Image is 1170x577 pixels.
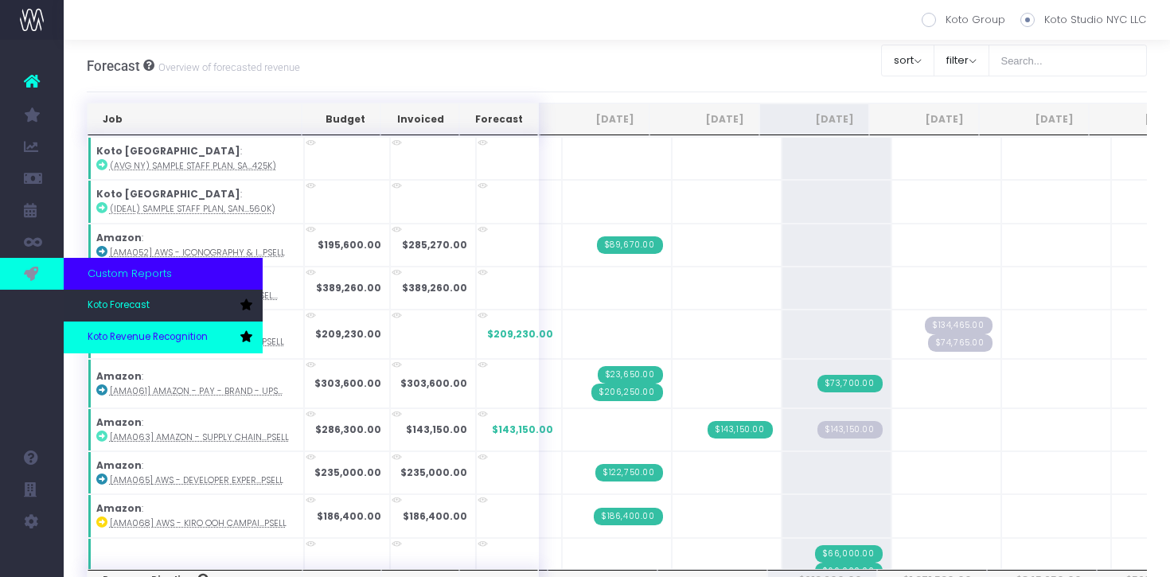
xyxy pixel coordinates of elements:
[96,187,240,201] strong: Koto [GEOGRAPHIC_DATA]
[597,236,663,254] span: Streamtime Invoice: 309 – [AMA052] AWS Iconography & Illustration
[88,359,304,408] td: :
[87,58,140,74] span: Forecast
[815,545,883,563] span: Streamtime Invoice: 340 – [AMA071] Amazon - Together - Brand - Upsell
[595,464,663,481] span: Streamtime Invoice: 318 – [AMA065] Amazon - Developer Experience Graphics - Brand - Upsell - 2
[316,281,381,294] strong: $389,260.00
[88,137,304,180] td: :
[96,144,240,158] strong: Koto [GEOGRAPHIC_DATA]
[759,103,869,135] th: Sep 25: activate to sort column ascending
[649,103,759,135] th: Aug 25: activate to sort column ascending
[487,327,553,341] span: $209,230.00
[96,231,142,244] strong: Amazon
[708,421,773,439] span: Streamtime Invoice: 322 – [AMA063] Amazon - Supply Chain Services - Brand - Upsell - 1
[594,508,663,525] span: Streamtime Invoice: 323 – [AMA068] AWS - OOH Campaign - Campaign - Upsell
[110,431,289,443] abbr: [AMA063] Amazon - Supply Chain Services - Brand - Upsell
[64,290,263,322] a: Koto Forecast
[96,369,142,383] strong: Amazon
[110,385,283,397] abbr: [AMA061] Amazon - Pay - Brand - Upsell
[154,58,300,74] small: Overview of forecasted revenue
[598,366,663,384] span: Streamtime Invoice: 314 – [AMA061] Amazon - Pay - Brand - Upsell
[302,103,380,135] th: Budget
[88,451,304,494] td: :
[88,408,304,451] td: :
[400,466,467,479] strong: $235,000.00
[989,45,1148,76] input: Search...
[315,327,381,341] strong: $209,230.00
[318,238,381,251] strong: $195,600.00
[922,12,1005,28] label: Koto Group
[88,266,172,282] span: Custom Reports
[88,330,208,345] span: Koto Revenue Recognition
[88,180,304,223] td: :
[96,415,142,429] strong: Amazon
[406,423,467,436] strong: $143,150.00
[591,384,663,401] span: Streamtime Invoice: 313 – [AMA061] Amazon - Pay - Brand - Upsell
[96,501,142,515] strong: Amazon
[459,103,538,135] th: Forecast
[88,103,302,135] th: Job: activate to sort column ascending
[402,281,467,294] strong: $389,260.00
[869,103,979,135] th: Oct 25: activate to sort column ascending
[817,421,883,439] span: Streamtime Draft Invoice: null – [AMA063] Amazon - Supply Chain Services - Brand - Upsell - 1
[110,160,276,172] abbr: (Avg NY) Sample Staff Plan, sans ECD ($425K)
[64,322,263,353] a: Koto Revenue Recognition
[403,509,467,523] strong: $186,400.00
[928,334,993,352] span: Streamtime Draft Invoice: null – [AMA055] AWS Iconography & Illustration Phase 2 - 2
[88,298,150,313] span: Koto Forecast
[317,509,381,523] strong: $186,400.00
[979,103,1089,135] th: Nov 25: activate to sort column ascending
[881,45,934,76] button: sort
[492,423,553,437] span: $143,150.00
[400,376,467,390] strong: $303,600.00
[110,474,283,486] abbr: [AMA065] AWS - Developer Experience Graphics - Brand - Upsell
[110,517,287,529] abbr: [AMA068] AWS - Kiro OOH Campaign - Campaign - Upsell
[540,103,649,135] th: Jul 25: activate to sort column ascending
[314,376,381,390] strong: $303,600.00
[1020,12,1146,28] label: Koto Studio NYC LLC
[88,494,304,537] td: :
[380,103,458,135] th: Invoiced
[88,224,304,267] td: :
[934,45,989,76] button: filter
[96,458,142,472] strong: Amazon
[110,247,285,259] abbr: [AMA052] AWS - Iconography & Illustration - Brand - Upsell
[314,466,381,479] strong: $235,000.00
[817,375,883,392] span: Streamtime Invoice: 334 – [AMA061] Amazon - Pay - Brand - Upsell
[925,317,993,334] span: Streamtime Draft Invoice: null – [AMA055] AWS Iconography & Illustration Phase 2 - 1
[20,545,44,569] img: images/default_profile_image.png
[315,423,381,436] strong: $286,300.00
[402,238,467,251] strong: $285,270.00
[110,203,275,215] abbr: (Ideal) Sample Staff Plan, sans ECD ($560K)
